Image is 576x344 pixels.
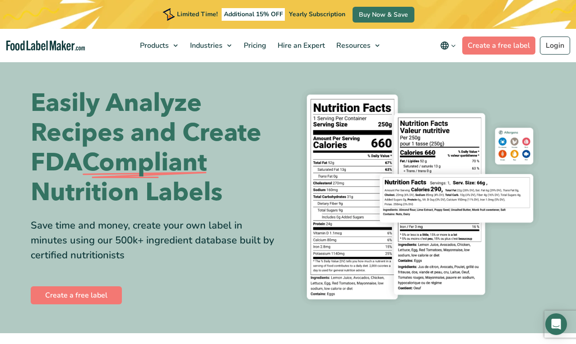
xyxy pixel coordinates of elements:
a: Create a free label [31,286,122,304]
span: Limited Time! [177,10,218,18]
span: Yearly Subscription [289,10,345,18]
span: Products [137,41,170,50]
span: Resources [334,41,372,50]
a: Industries [185,29,236,62]
div: Open Intercom Messenger [545,313,567,335]
a: Login [540,37,570,55]
a: Hire an Expert [272,29,329,62]
span: Hire an Expert [275,41,326,50]
div: Save time and money, create your own label in minutes using our 500k+ ingredient database built b... [31,218,281,263]
a: Resources [331,29,384,62]
a: Pricing [238,29,270,62]
a: Create a free label [462,37,535,55]
span: Compliant [82,148,207,178]
a: Buy Now & Save [353,7,414,23]
h1: Easily Analyze Recipes and Create FDA Nutrition Labels [31,88,281,207]
a: Products [135,29,182,62]
span: Additional 15% OFF [222,8,285,21]
span: Pricing [241,41,267,50]
span: Industries [187,41,223,50]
